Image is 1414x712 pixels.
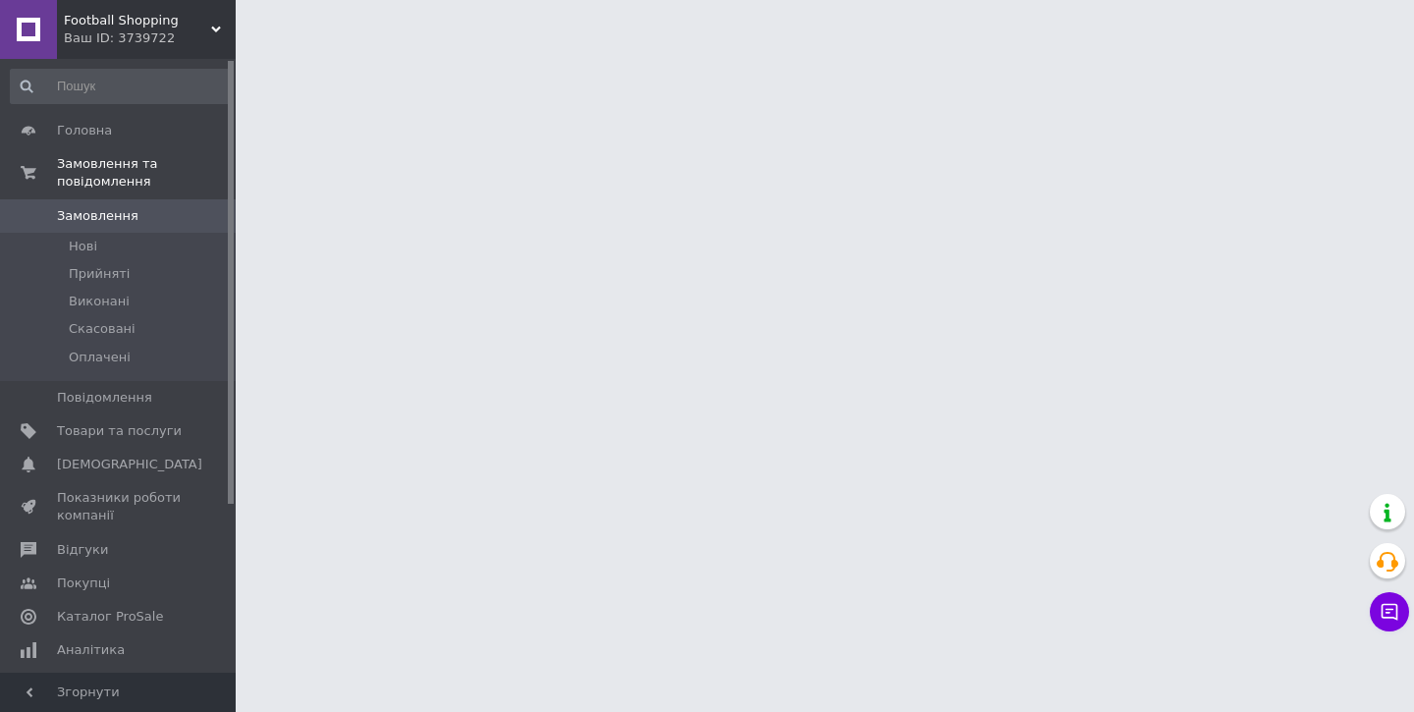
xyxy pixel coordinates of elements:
span: Замовлення [57,207,138,225]
span: Скасовані [69,320,136,338]
span: Нові [69,238,97,255]
span: Товари та послуги [57,422,182,440]
span: Покупці [57,575,110,592]
span: Аналітика [57,641,125,659]
span: Головна [57,122,112,139]
span: Замовлення та повідомлення [57,155,236,191]
span: Виконані [69,293,130,310]
span: [DEMOGRAPHIC_DATA] [57,456,202,473]
div: Ваш ID: 3739722 [64,29,236,47]
span: Показники роботи компанії [57,489,182,524]
span: Football Shopping [64,12,211,29]
button: Чат з покупцем [1370,592,1409,631]
input: Пошук [10,69,232,104]
span: Прийняті [69,265,130,283]
span: Повідомлення [57,389,152,407]
span: Відгуки [57,541,108,559]
span: Оплачені [69,349,131,366]
span: Каталог ProSale [57,608,163,626]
